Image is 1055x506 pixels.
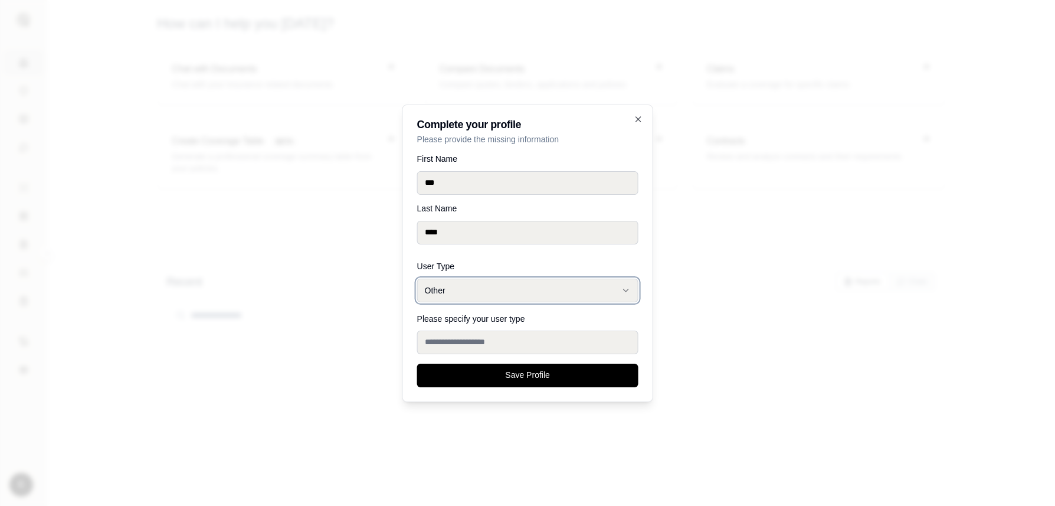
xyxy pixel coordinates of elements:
[417,133,638,145] p: Please provide the missing information
[417,204,638,213] label: Last Name
[417,314,525,324] label: Please specify your user type
[417,155,638,163] label: First Name
[417,364,638,387] button: Save Profile
[417,262,638,270] label: User Type
[417,119,638,130] h2: Complete your profile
